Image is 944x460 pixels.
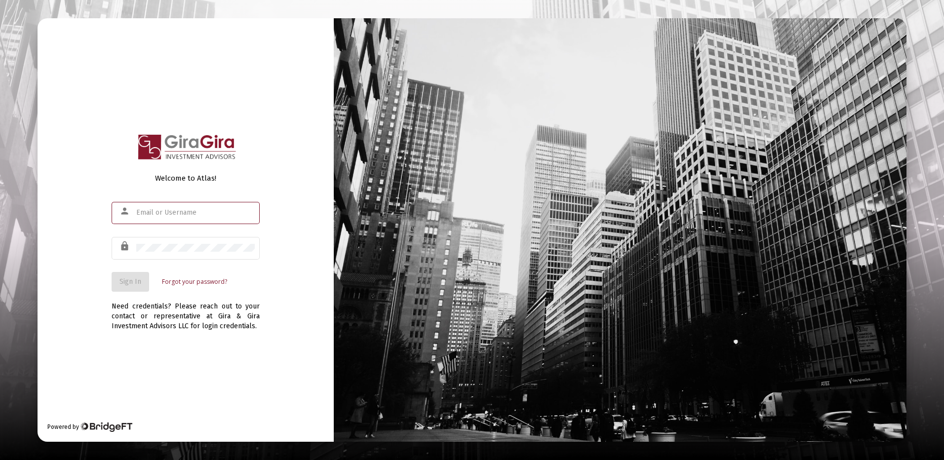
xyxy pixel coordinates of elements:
[112,272,149,292] button: Sign In
[119,240,131,252] mat-icon: lock
[119,205,131,217] mat-icon: person
[112,173,260,183] div: Welcome to Atlas!
[47,422,132,432] div: Powered by
[162,277,227,287] a: Forgot your password?
[136,209,255,217] input: Email or Username
[131,129,240,166] img: Logo
[112,292,260,331] div: Need credentials? Please reach out to your contact or representative at Gira & Gira Investment Ad...
[119,277,141,286] span: Sign In
[80,422,132,432] img: Bridge Financial Technology Logo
